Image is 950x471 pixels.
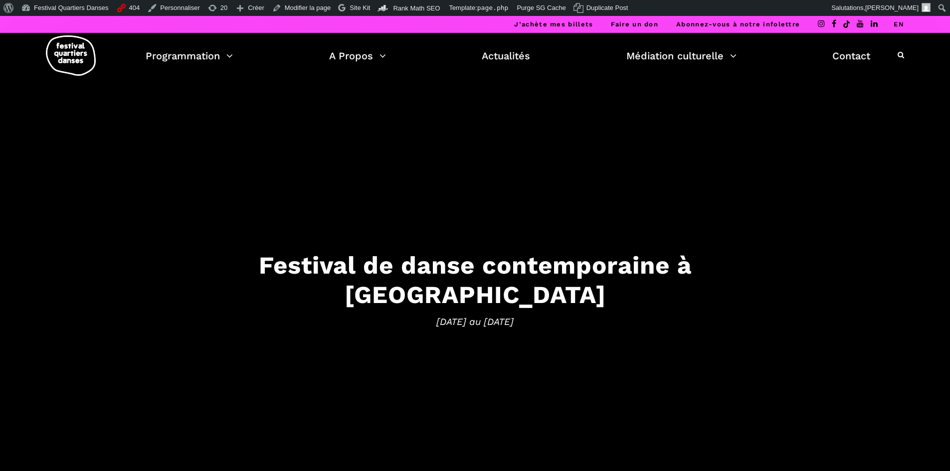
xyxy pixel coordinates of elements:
a: Contact [832,47,870,64]
a: Abonnez-vous à notre infolettre [676,20,800,28]
span: [PERSON_NAME] [865,4,919,11]
a: Faire un don [611,20,658,28]
a: EN [894,20,904,28]
a: Médiation culturelle [626,47,737,64]
span: Rank Math SEO [393,4,440,12]
a: Actualités [482,47,530,64]
h3: Festival de danse contemporaine à [GEOGRAPHIC_DATA] [166,251,784,310]
img: logo-fqd-med [46,35,96,76]
span: page.php [477,4,509,11]
a: A Propos [329,47,386,64]
span: [DATE] au [DATE] [166,314,784,329]
span: Site Kit [350,4,370,11]
a: Programmation [146,47,233,64]
a: J’achète mes billets [514,20,593,28]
